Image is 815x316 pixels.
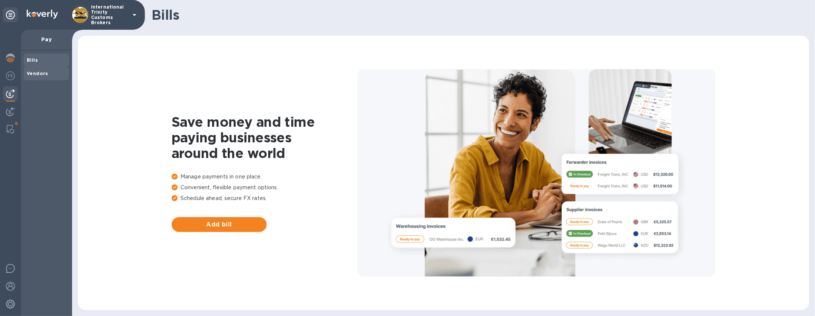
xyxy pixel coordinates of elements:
[172,194,357,202] p: Schedule ahead, secure FX rates.
[172,114,357,161] h1: Save money and time paying businesses around the world
[172,217,267,232] button: Add bill
[152,7,803,23] h1: Bills
[172,173,357,181] p: Manage payments in one place.
[27,10,58,19] img: Logo
[6,71,15,80] img: Foreign exchange
[27,57,38,63] b: Bills
[27,71,48,76] b: Vendors
[178,220,261,229] span: Add bill
[91,4,128,25] p: International Trinity Customs Brokers
[172,184,357,191] p: Convenient, flexible payment options.
[3,7,18,22] div: Unpin categories
[27,36,66,43] p: Pay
